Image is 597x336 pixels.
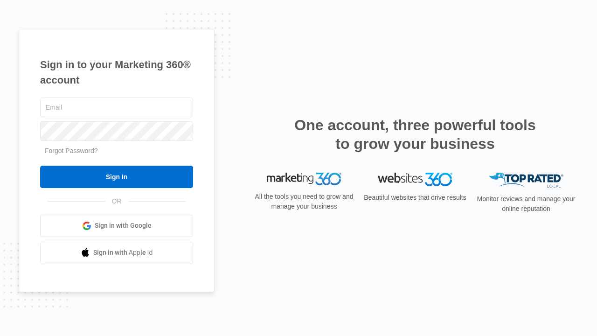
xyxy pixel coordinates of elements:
[45,147,98,154] a: Forgot Password?
[40,98,193,117] input: Email
[40,215,193,237] a: Sign in with Google
[474,194,578,214] p: Monitor reviews and manage your online reputation
[489,173,563,188] img: Top Rated Local
[252,192,356,211] p: All the tools you need to grow and manage your business
[93,248,153,258] span: Sign in with Apple Id
[267,173,341,186] img: Marketing 360
[40,57,193,88] h1: Sign in to your Marketing 360® account
[363,193,467,203] p: Beautiful websites that drive results
[105,196,128,206] span: OR
[292,116,539,153] h2: One account, three powerful tools to grow your business
[378,173,452,186] img: Websites 360
[40,166,193,188] input: Sign In
[40,242,193,264] a: Sign in with Apple Id
[95,221,152,231] span: Sign in with Google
